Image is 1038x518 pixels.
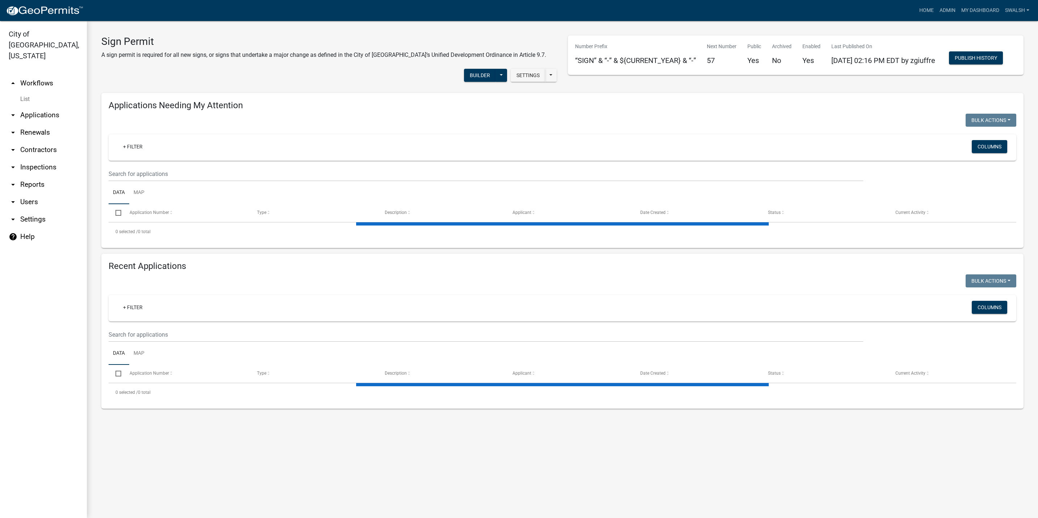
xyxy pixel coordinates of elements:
[250,204,378,222] datatable-header-cell: Type
[895,210,925,215] span: Current Activity
[378,365,506,382] datatable-header-cell: Description
[937,4,958,17] a: Admin
[972,301,1007,314] button: Columns
[9,146,17,154] i: arrow_drop_down
[109,327,863,342] input: Search for applications
[1002,4,1032,17] a: swalsh
[633,204,761,222] datatable-header-cell: Date Created
[109,342,129,365] a: Data
[966,114,1016,127] button: Bulk Actions
[761,204,889,222] datatable-header-cell: Status
[972,140,1007,153] button: Columns
[966,274,1016,287] button: Bulk Actions
[109,365,122,382] datatable-header-cell: Select
[9,111,17,119] i: arrow_drop_down
[257,210,266,215] span: Type
[895,371,925,376] span: Current Activity
[506,204,633,222] datatable-header-cell: Applicant
[257,371,266,376] span: Type
[117,301,148,314] a: + Filter
[250,365,378,382] datatable-header-cell: Type
[9,180,17,189] i: arrow_drop_down
[575,56,696,65] h5: “SIGN” & “-” & ${CURRENT_YEAR} & “-”
[129,342,149,365] a: Map
[889,204,1016,222] datatable-header-cell: Current Activity
[101,35,546,48] h3: Sign Permit
[831,56,935,65] span: [DATE] 02:16 PM EDT by zgiuffre
[109,167,863,181] input: Search for applications
[802,56,820,65] h5: Yes
[949,56,1003,62] wm-modal-confirm: Workflow Publish History
[768,371,781,376] span: Status
[9,163,17,172] i: arrow_drop_down
[122,204,250,222] datatable-header-cell: Application Number
[122,365,250,382] datatable-header-cell: Application Number
[378,204,506,222] datatable-header-cell: Description
[506,365,633,382] datatable-header-cell: Applicant
[889,365,1016,382] datatable-header-cell: Current Activity
[640,210,666,215] span: Date Created
[761,365,889,382] datatable-header-cell: Status
[109,100,1016,111] h4: Applications Needing My Attention
[747,56,761,65] h5: Yes
[385,210,407,215] span: Description
[958,4,1002,17] a: My Dashboard
[831,43,935,50] p: Last Published On
[511,69,545,82] button: Settings
[575,43,696,50] p: Number Prefix
[9,128,17,137] i: arrow_drop_down
[115,390,138,395] span: 0 selected /
[109,261,1016,271] h4: Recent Applications
[949,51,1003,64] button: Publish History
[768,210,781,215] span: Status
[707,56,737,65] h5: 57
[802,43,820,50] p: Enabled
[464,69,496,82] button: Builder
[129,181,149,205] a: Map
[101,51,546,59] p: A sign permit is required for all new signs, or signs that undertake a major change as defined in...
[109,181,129,205] a: Data
[512,210,531,215] span: Applicant
[707,43,737,50] p: Next Number
[9,232,17,241] i: help
[512,371,531,376] span: Applicant
[130,210,169,215] span: Application Number
[117,140,148,153] a: + Filter
[916,4,937,17] a: Home
[633,365,761,382] datatable-header-cell: Date Created
[640,371,666,376] span: Date Created
[109,383,1016,401] div: 0 total
[772,56,792,65] h5: No
[9,79,17,88] i: arrow_drop_up
[747,43,761,50] p: Public
[109,223,1016,241] div: 0 total
[130,371,169,376] span: Application Number
[109,204,122,222] datatable-header-cell: Select
[772,43,792,50] p: Archived
[115,229,138,234] span: 0 selected /
[9,198,17,206] i: arrow_drop_down
[9,215,17,224] i: arrow_drop_down
[385,371,407,376] span: Description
